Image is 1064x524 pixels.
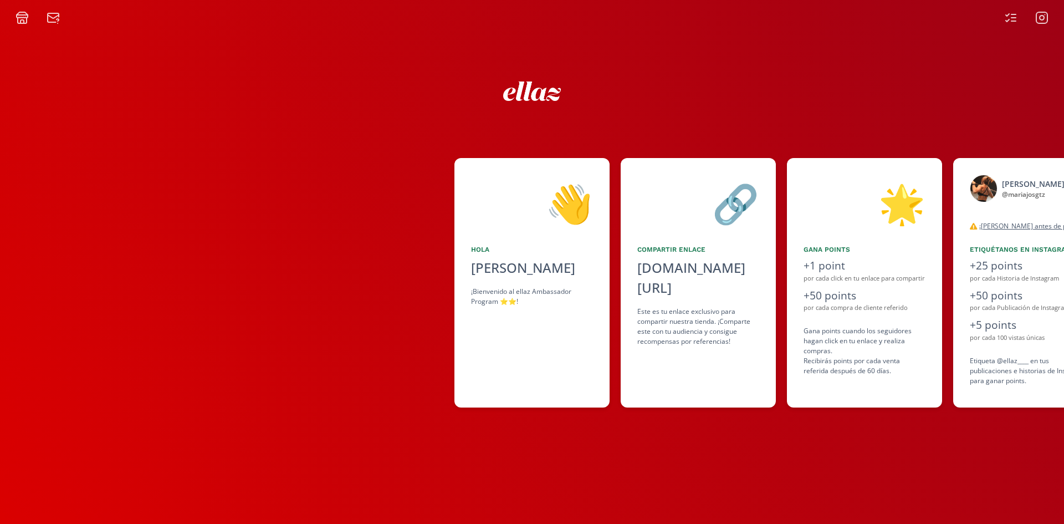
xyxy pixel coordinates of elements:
div: por cada click en tu enlace para compartir [804,274,925,283]
div: 🔗 [637,175,759,231]
div: por cada compra de cliente referido [804,303,925,313]
div: [PERSON_NAME] [471,258,593,278]
div: 🌟 [804,175,925,231]
div: +50 points [804,288,925,304]
div: +1 point [804,258,925,274]
div: Hola [471,245,593,255]
div: Gana points [804,245,925,255]
img: 525050199_18512760718046805_4512899896718383322_n.jpg [970,175,997,202]
div: [DOMAIN_NAME][URL] [637,258,759,298]
div: Compartir Enlace [637,245,759,255]
div: Gana points cuando los seguidores hagan click en tu enlace y realiza compras . Recibirás points p... [804,326,925,376]
div: ¡Bienvenido al ellaz Ambassador Program ⭐️⭐️! [471,287,593,307]
img: ew9eVGDHp6dD [503,82,561,101]
div: 👋 [471,175,593,231]
div: Este es tu enlace exclusivo para compartir nuestra tienda. ¡Comparte este con tu audiencia y cons... [637,307,759,347]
